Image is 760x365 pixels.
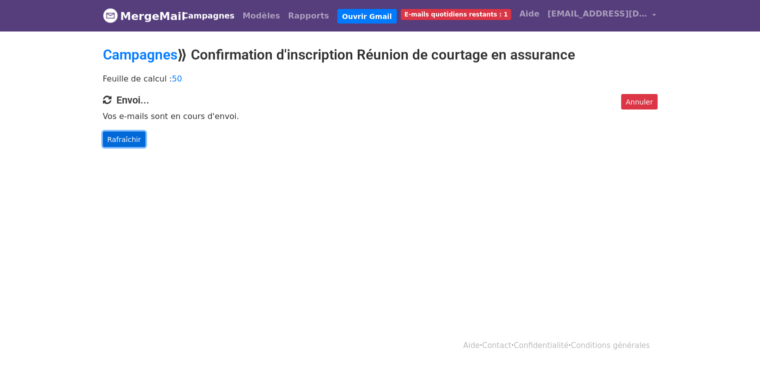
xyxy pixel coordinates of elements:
[514,341,569,350] a: Confidentialité
[515,4,543,24] a: Aide
[482,341,511,350] a: Contact
[397,4,515,24] a: E-mails quotidiens restants : 1
[571,341,650,350] a: Conditions générales
[544,4,661,27] a: [EMAIL_ADDRESS][DOMAIN_NAME]
[238,6,284,26] a: Modèles
[710,317,760,365] div: Widget de chat
[342,12,392,20] font: Ouvrir Gmail
[172,74,182,83] a: 50
[548,9,704,18] font: [EMAIL_ADDRESS][DOMAIN_NAME]
[103,46,177,63] a: Campagnes
[116,94,149,106] font: Envoi...
[710,317,760,365] iframe: Widget de discussion
[288,11,329,20] font: Rapports
[182,11,235,20] font: Campagnes
[242,11,280,20] font: Modèles
[621,94,657,110] a: Annuler
[519,9,539,18] font: Aide
[511,341,514,350] font: ·
[626,97,653,105] font: Annuler
[569,341,571,350] font: ·
[103,111,239,121] font: Vos e-mails sont en cours d'envoi.
[404,11,508,18] font: E-mails quotidiens restants : 1
[103,131,145,147] a: Rafraîchir
[177,46,575,63] font: ⟫ Confirmation d'inscription Réunion de courtage en assurance
[284,6,333,26] a: Rapports
[178,6,239,26] a: Campagnes
[103,8,118,23] img: Logo MergeMail
[337,9,397,24] a: Ouvrir Gmail
[107,135,141,143] font: Rafraîchir
[480,341,482,350] font: ·
[463,341,480,350] a: Aide
[120,10,185,22] font: MergeMail
[103,5,170,26] a: MergeMail
[103,74,172,83] font: Feuille de calcul :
